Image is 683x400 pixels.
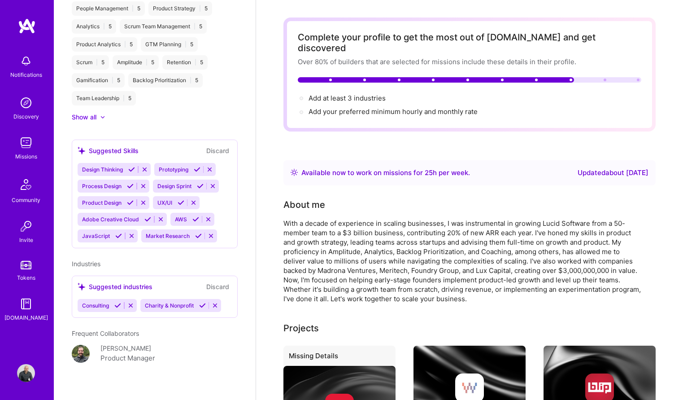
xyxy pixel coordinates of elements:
div: Notifications [10,70,42,79]
img: Availability [291,169,298,176]
span: Adobe Creative Cloud [82,216,139,223]
span: Add your preferred minimum hourly and monthly rate [309,107,478,116]
span: Design Sprint [157,183,191,189]
i: Accept [127,199,134,206]
span: | [190,77,191,84]
i: Reject [206,166,213,173]
div: About me [283,198,325,211]
div: Show all [72,113,96,122]
i: Reject [205,216,212,223]
i: Reject [157,216,164,223]
i: icon SuggestedTeams [78,147,85,154]
span: | [123,95,125,102]
span: | [112,77,113,84]
i: Accept [178,199,184,206]
div: Discovery [13,112,39,121]
span: Charity & Nonprofit [145,302,194,309]
img: tokens [21,261,31,269]
img: discovery [17,94,35,112]
div: Scrum 5 [72,55,109,70]
div: Suggested Skills [78,146,139,155]
i: Accept [199,302,206,309]
i: Accept [128,166,135,173]
div: Backlog Prioritization 5 [128,73,203,88]
div: Projects [283,321,319,335]
div: [PERSON_NAME] [100,343,151,353]
span: | [194,23,196,30]
span: Add at least 3 industries [309,94,386,102]
div: Suggested industries [78,282,152,291]
div: With a decade of experience in scaling businesses, I was instrumental in growing Lucid Software f... [283,219,642,303]
img: User Avatar [17,364,35,382]
i: Accept [197,183,204,189]
a: User Avatar [15,364,37,382]
img: bell [17,52,35,70]
div: Missing Details [283,346,396,369]
div: Product Manager [100,353,155,364]
i: Reject [209,183,216,189]
span: 25 [425,168,433,177]
div: Invite [19,235,33,245]
span: Industries [72,260,100,268]
div: Over 80% of builders that are selected for missions include these details in their profile. [298,57,641,66]
span: Design Thinking [82,166,123,173]
span: | [185,41,187,48]
a: User Avatar[PERSON_NAME]Product Manager [72,343,238,364]
i: Accept [144,216,151,223]
i: Accept [115,233,122,239]
div: Scrum Team Management 5 [120,19,207,34]
div: Amplitude 5 [113,55,159,70]
span: UX/UI [157,199,172,206]
img: Invite [17,217,35,235]
div: Team Leadership 5 [72,91,136,105]
div: Gamification 5 [72,73,125,88]
div: Available now to work on missions for h per week . [301,167,470,178]
div: Community [12,195,40,205]
div: Tokens [17,273,35,282]
i: icon SuggestedTeams [78,283,85,290]
i: Reject [140,183,147,189]
button: Discard [204,145,232,156]
div: People Management 5 [72,1,145,16]
img: User Avatar [72,345,90,363]
span: | [199,5,201,12]
img: teamwork [17,134,35,152]
img: guide book [17,295,35,313]
span: | [103,23,105,30]
span: | [195,59,196,66]
i: Reject [212,302,218,309]
i: Reject [190,199,197,206]
i: Reject [141,166,148,173]
i: Reject [127,302,134,309]
i: Accept [192,216,199,223]
span: JavaScript [82,233,110,239]
span: Prototyping [159,166,188,173]
div: Product Analytics 5 [72,37,137,52]
i: Accept [195,233,202,239]
span: | [146,59,148,66]
img: Community [15,174,37,195]
i: Accept [114,302,121,309]
span: | [124,41,126,48]
div: GTM Planning 5 [141,37,198,52]
span: Consulting [82,302,109,309]
div: Updated about [DATE] [578,167,648,178]
span: Product Design [82,199,122,206]
i: Accept [127,183,134,189]
span: | [132,5,134,12]
span: Process Design [82,183,122,189]
span: AWS [175,216,187,223]
i: Accept [194,166,200,173]
div: [DOMAIN_NAME] [4,313,48,322]
div: Product Strategy 5 [148,1,212,16]
div: Retention 5 [162,55,208,70]
i: Reject [208,233,214,239]
span: Frequent Collaborators [72,330,139,337]
span: Market Research [146,233,190,239]
div: Analytics 5 [72,19,116,34]
button: Discard [204,281,232,292]
i: Reject [140,199,147,206]
i: Reject [128,233,135,239]
div: Missions [15,152,37,161]
span: | [96,59,98,66]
